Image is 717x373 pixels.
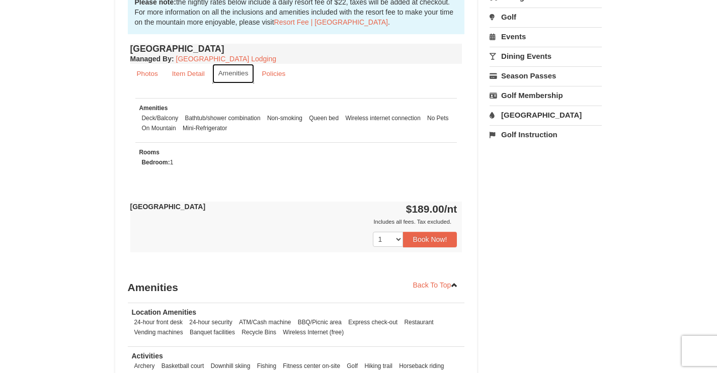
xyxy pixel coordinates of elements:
div: Includes all fees. Tax excluded. [130,217,457,227]
li: Restaurant [402,317,436,327]
a: Events [490,27,602,46]
a: Photos [130,64,165,83]
a: Season Passes [490,66,602,85]
small: Amenities [218,69,249,77]
a: [GEOGRAPHIC_DATA] [490,106,602,124]
li: Express check-out [346,317,400,327]
li: Archery [132,361,157,371]
li: On Mountain [139,123,179,133]
strong: Activities [132,352,163,360]
a: Golf [490,8,602,26]
li: Hiking trail [362,361,395,371]
li: 1 [139,157,176,167]
strong: : [130,55,174,63]
li: Deck/Balcony [139,113,181,123]
a: Dining Events [490,47,602,65]
li: Vending machines [132,327,186,337]
a: Policies [255,64,292,83]
a: Amenities [212,64,255,83]
li: Bathtub/shower combination [183,113,263,123]
small: Rooms [139,149,160,156]
li: Queen bed [306,113,341,123]
span: Managed By [130,55,172,63]
li: Downhill skiing [208,361,253,371]
strong: Location Amenities [132,308,197,316]
li: Wireless Internet (free) [280,327,346,337]
span: /nt [444,203,457,215]
small: Photos [137,70,158,77]
strong: Bedroom: [142,159,170,166]
li: Wireless internet connection [343,113,423,123]
a: [GEOGRAPHIC_DATA] Lodging [176,55,276,63]
button: Book Now! [403,232,457,247]
a: Golf Instruction [490,125,602,144]
li: Horseback riding [396,361,446,371]
li: BBQ/Picnic area [295,317,344,327]
li: Fitness center on-site [280,361,343,371]
h4: [GEOGRAPHIC_DATA] [130,44,462,54]
li: Non-smoking [265,113,305,123]
li: Banquet facilities [187,327,237,337]
li: ATM/Cash machine [236,317,294,327]
h3: Amenities [128,277,465,298]
li: 24-hour front desk [132,317,186,327]
li: Mini-Refrigerator [180,123,230,133]
strong: $189.00 [406,203,457,215]
li: 24-hour security [187,317,234,327]
li: No Pets [425,113,451,123]
small: Item Detail [172,70,205,77]
li: Golf [344,361,360,371]
li: Fishing [255,361,279,371]
a: Back To Top [407,277,465,293]
li: Recycle Bins [239,327,279,337]
small: Policies [262,70,285,77]
a: Golf Membership [490,86,602,105]
a: Item Detail [166,64,211,83]
a: Resort Fee | [GEOGRAPHIC_DATA] [274,18,388,26]
li: Basketball court [159,361,207,371]
small: Amenities [139,105,168,112]
strong: [GEOGRAPHIC_DATA] [130,203,206,211]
